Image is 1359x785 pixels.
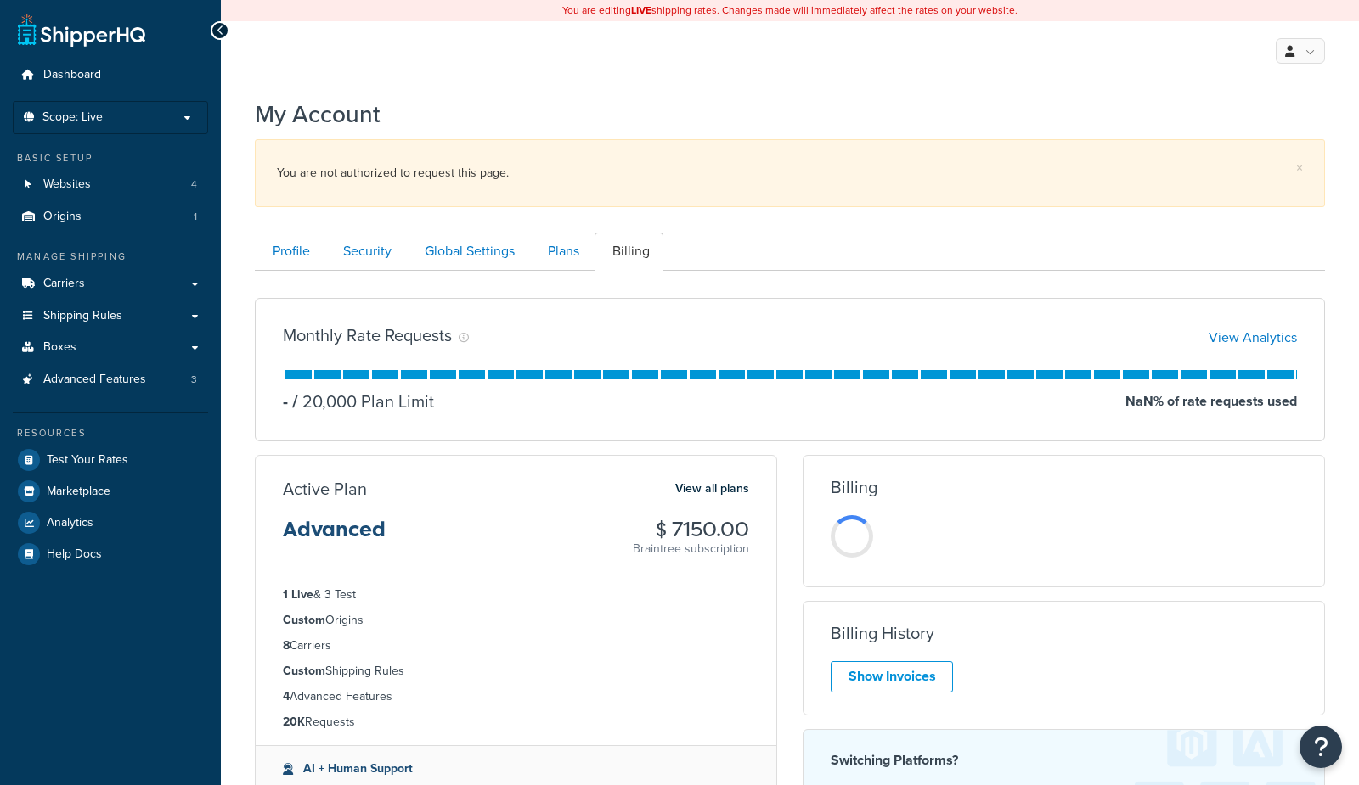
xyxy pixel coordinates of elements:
[13,539,208,569] a: Help Docs
[633,519,749,541] h3: $ 7150.00
[633,541,749,558] p: Braintree subscription
[595,233,663,271] a: Billing
[831,750,1297,771] h4: Switching Platforms?
[13,476,208,507] a: Marketplace
[13,426,208,440] div: Resources
[13,364,208,395] a: Advanced Features 3
[1125,390,1297,413] p: NaN % of rate requests used
[1300,726,1342,768] button: Open Resource Center
[631,3,651,18] b: LIVE
[13,364,208,395] li: Advanced Features
[43,309,122,323] span: Shipping Rules
[13,250,208,264] div: Manage Shipping
[283,662,749,681] li: Shipping Rules
[13,201,208,233] li: Origins
[831,661,953,692] a: Show Invoices
[47,453,128,468] span: Test Your Rates
[13,332,208,363] a: Boxes
[530,233,593,271] a: Plans
[325,233,405,271] a: Security
[831,478,877,496] h3: Billing
[283,390,288,413] p: -
[675,478,749,500] a: View all plans
[191,177,197,192] span: 4
[283,586,313,603] strong: 1 Live
[283,326,452,345] h3: Monthly Rate Requests
[43,68,101,82] span: Dashboard
[283,611,749,630] li: Origins
[283,611,325,629] strong: Custom
[47,516,93,530] span: Analytics
[292,389,298,414] span: /
[18,13,145,47] a: ShipperHQ Home
[43,177,91,192] span: Websites
[288,390,434,413] p: 20,000 Plan Limit
[283,687,290,705] strong: 4
[42,110,103,125] span: Scope: Live
[283,713,749,732] li: Requests
[47,485,110,499] span: Marketplace
[13,445,208,475] a: Test Your Rates
[43,210,82,224] span: Origins
[194,210,197,224] span: 1
[13,151,208,165] div: Basic Setup
[283,479,367,498] h3: Active Plan
[47,547,102,562] span: Help Docs
[43,373,146,387] span: Advanced Features
[13,59,208,91] a: Dashboard
[283,636,290,654] strong: 8
[191,373,197,387] span: 3
[283,519,386,554] h3: Advanced
[43,340,76,355] span: Boxes
[13,169,208,200] li: Websites
[43,277,85,291] span: Carriers
[283,713,305,731] strong: 20K
[1209,328,1297,347] a: View Analytics
[283,662,325,680] strong: Custom
[831,624,934,642] h3: Billing History
[13,300,208,332] a: Shipping Rules
[13,201,208,233] a: Origins 1
[407,233,528,271] a: Global Settings
[255,233,324,271] a: Profile
[283,586,749,604] li: & 3 Test
[13,507,208,538] a: Analytics
[13,169,208,200] a: Websites 4
[283,760,749,778] li: AI + Human Support
[13,268,208,300] a: Carriers
[1296,161,1303,175] a: ×
[283,687,749,706] li: Advanced Features
[277,161,1303,185] div: You are not authorized to request this page.
[283,636,749,655] li: Carriers
[255,98,381,131] h1: My Account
